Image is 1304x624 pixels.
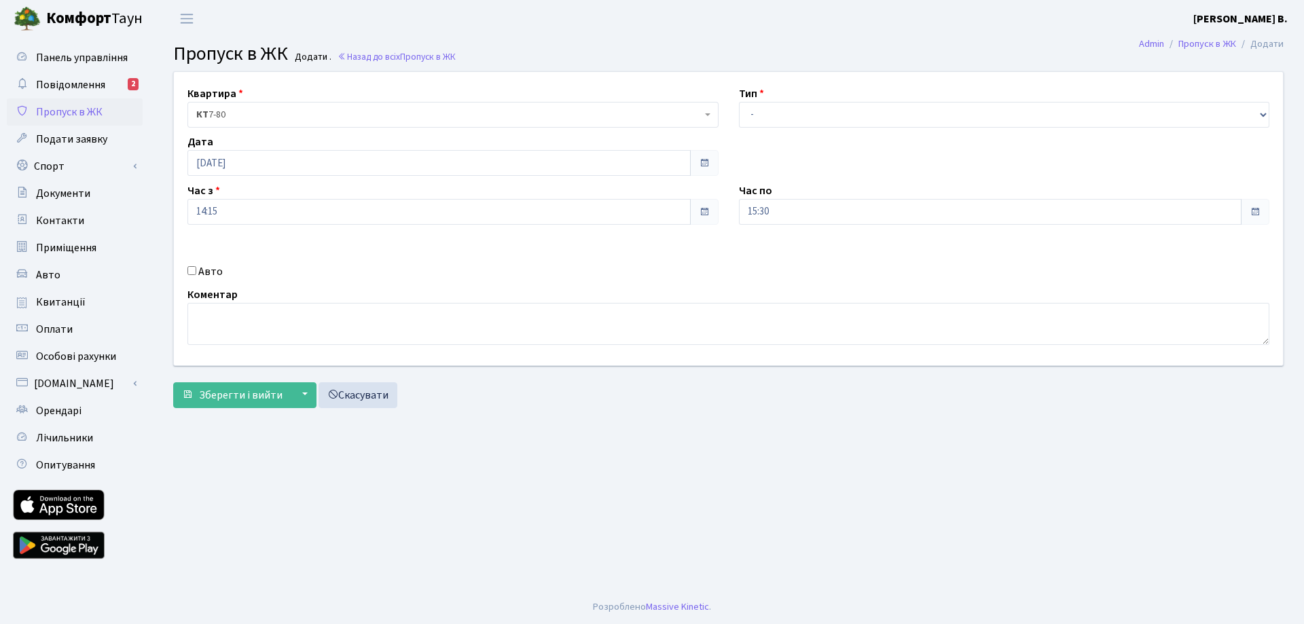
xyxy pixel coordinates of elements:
[36,430,93,445] span: Лічильники
[1119,30,1304,58] nav: breadcrumb
[646,600,709,614] a: Massive Kinetic
[36,268,60,282] span: Авто
[1193,12,1288,26] b: [PERSON_NAME] В.
[739,86,764,102] label: Тип
[338,50,456,63] a: Назад до всіхПропуск в ЖК
[196,108,209,122] b: КТ
[36,213,84,228] span: Контакти
[36,349,116,364] span: Особові рахунки
[292,52,331,63] small: Додати .
[7,71,143,98] a: Повідомлення2
[7,153,143,180] a: Спорт
[36,186,90,201] span: Документи
[187,287,238,303] label: Коментар
[36,132,107,147] span: Подати заявку
[46,7,111,29] b: Комфорт
[196,108,702,122] span: <b>КТ</b>&nbsp;&nbsp;&nbsp;&nbsp;7-80
[7,452,143,479] a: Опитування
[36,77,105,92] span: Повідомлення
[36,240,96,255] span: Приміщення
[128,78,139,90] div: 2
[173,382,291,408] button: Зберегти і вийти
[7,316,143,343] a: Оплати
[319,382,397,408] a: Скасувати
[199,388,283,403] span: Зберегти і вийти
[7,370,143,397] a: [DOMAIN_NAME]
[187,86,243,102] label: Квартира
[1139,37,1164,51] a: Admin
[36,295,86,310] span: Квитанції
[7,261,143,289] a: Авто
[36,322,73,337] span: Оплати
[7,207,143,234] a: Контакти
[170,7,204,30] button: Переключити навігацію
[400,50,456,63] span: Пропуск в ЖК
[7,289,143,316] a: Квитанції
[36,50,128,65] span: Панель управління
[187,183,220,199] label: Час з
[7,343,143,370] a: Особові рахунки
[36,458,95,473] span: Опитування
[1236,37,1284,52] li: Додати
[593,600,711,614] div: Розроблено .
[14,5,41,33] img: logo.png
[1193,11,1288,27] a: [PERSON_NAME] В.
[7,98,143,126] a: Пропуск в ЖК
[7,397,143,424] a: Орендарі
[36,403,81,418] span: Орендарі
[198,263,223,280] label: Авто
[7,424,143,452] a: Лічильники
[173,40,288,67] span: Пропуск в ЖК
[187,134,213,150] label: Дата
[36,105,103,120] span: Пропуск в ЖК
[7,234,143,261] a: Приміщення
[46,7,143,31] span: Таун
[187,102,719,128] span: <b>КТ</b>&nbsp;&nbsp;&nbsp;&nbsp;7-80
[739,183,772,199] label: Час по
[7,126,143,153] a: Подати заявку
[7,180,143,207] a: Документи
[1178,37,1236,51] a: Пропуск в ЖК
[7,44,143,71] a: Панель управління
